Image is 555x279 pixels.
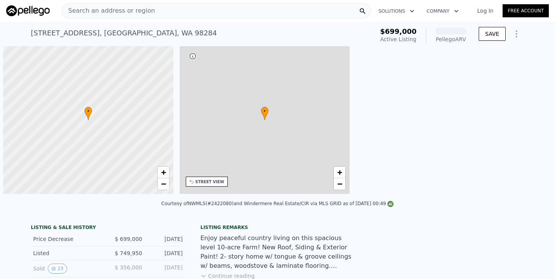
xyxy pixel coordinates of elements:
[200,234,355,271] div: Enjoy peaceful country living on this spacious level 10-acre Farm! New Roof, Siding & Exterior Pa...
[148,264,183,274] div: [DATE]
[200,224,355,231] div: Listing remarks
[503,4,549,17] a: Free Account
[161,201,394,206] div: Courtesy of NWMLS (#2422080) and Windermere Real Estate/CIR via MLS GRID as of [DATE] 00:49
[158,178,169,190] a: Zoom out
[115,264,142,271] span: $ 356,000
[161,167,166,177] span: +
[62,6,155,15] span: Search an address or region
[195,179,224,185] div: STREET VIEW
[337,179,342,189] span: −
[261,108,269,115] span: •
[148,249,183,257] div: [DATE]
[261,107,269,120] div: •
[468,7,503,15] a: Log In
[161,179,166,189] span: −
[84,107,92,120] div: •
[479,27,506,41] button: SAVE
[380,36,417,42] span: Active Listing
[148,235,183,243] div: [DATE]
[334,178,345,190] a: Zoom out
[115,250,142,256] span: $ 749,950
[48,264,67,274] button: View historical data
[372,4,420,18] button: Solutions
[115,236,142,242] span: $ 699,000
[387,201,394,207] img: NWMLS Logo
[33,235,102,243] div: Price Decrease
[33,249,102,257] div: Listed
[31,28,217,38] div: [STREET_ADDRESS] , [GEOGRAPHIC_DATA] , WA 98284
[420,4,465,18] button: Company
[158,167,169,178] a: Zoom in
[33,264,102,274] div: Sold
[31,224,185,232] div: LISTING & SALE HISTORY
[509,26,524,42] button: Show Options
[84,108,92,115] span: •
[334,167,345,178] a: Zoom in
[436,35,466,43] div: Pellego ARV
[6,5,50,16] img: Pellego
[380,27,417,35] span: $699,000
[337,167,342,177] span: +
